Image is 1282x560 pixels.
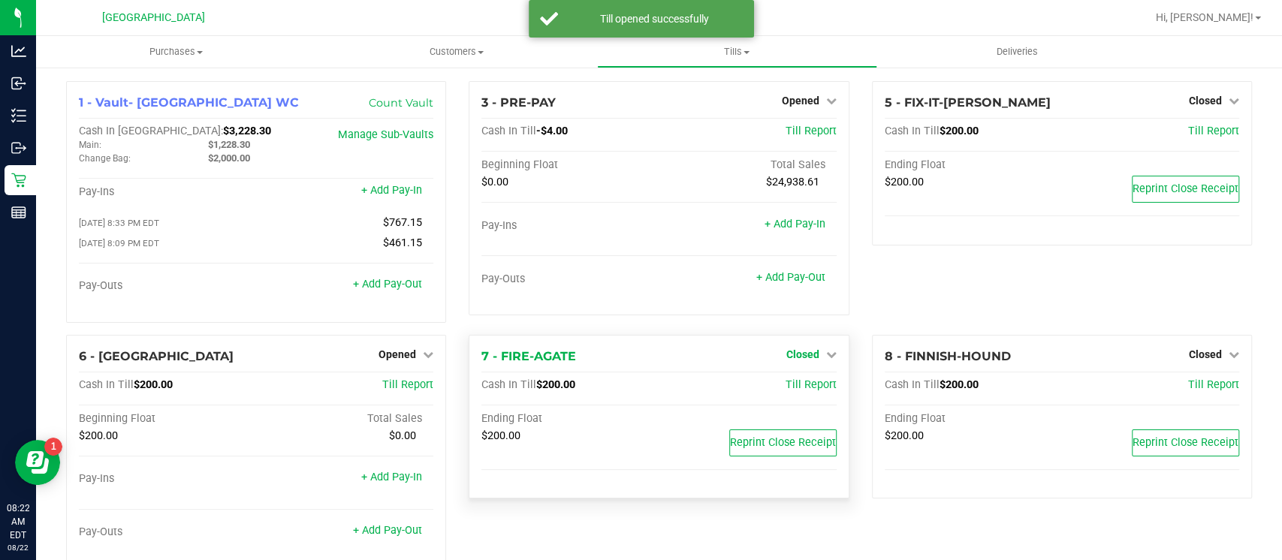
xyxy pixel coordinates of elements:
a: Purchases [36,36,316,68]
span: [DATE] 8:33 PM EDT [79,218,159,228]
a: Till Report [1188,378,1239,391]
inline-svg: Inventory [11,108,26,123]
div: Beginning Float [481,158,659,172]
a: + Add Pay-In [765,218,825,230]
span: $3,228.30 [223,125,271,137]
span: Cash In Till [481,378,536,391]
button: Reprint Close Receipt [1132,176,1239,203]
div: Total Sales [256,412,433,426]
a: + Add Pay-Out [353,278,422,291]
span: Deliveries [976,45,1058,59]
span: Cash In Till [885,125,940,137]
a: Till Report [786,125,837,137]
span: $200.00 [79,429,118,442]
span: Cash In Till [481,125,536,137]
a: Deliveries [877,36,1157,68]
span: Change Bag: [79,153,131,164]
span: Cash In [GEOGRAPHIC_DATA]: [79,125,223,137]
p: 08/22 [7,542,29,553]
span: 7 - FIRE-AGATE [481,349,576,363]
inline-svg: Retail [11,173,26,188]
button: Reprint Close Receipt [1132,429,1239,456]
span: Main: [79,140,101,150]
span: 6 - [GEOGRAPHIC_DATA] [79,349,234,363]
inline-svg: Inbound [11,76,26,91]
inline-svg: Analytics [11,44,26,59]
span: $200.00 [134,378,173,391]
button: Reprint Close Receipt [729,429,837,456]
div: Total Sales [659,158,836,172]
span: Reprint Close Receipt [1133,436,1238,449]
span: Cash In Till [885,378,940,391]
div: Pay-Ins [481,219,659,233]
a: + Add Pay-In [361,471,422,483]
span: $24,938.61 [766,176,819,188]
p: 08:22 AM EDT [7,501,29,542]
span: [DATE] 8:09 PM EDT [79,238,159,248]
span: Reprint Close Receipt [1133,182,1238,195]
span: $767.15 [383,216,422,229]
span: Customers [317,45,596,59]
inline-svg: Reports [11,205,26,220]
span: -$4.00 [536,125,568,137]
span: $0.00 [481,176,508,188]
span: $0.00 [389,429,416,442]
a: Till Report [382,378,433,391]
a: Count Vault [369,96,433,110]
a: + Add Pay-In [361,184,422,197]
span: 3 - PRE-PAY [481,95,556,110]
div: Pay-Outs [79,279,256,293]
span: Opened [782,95,819,107]
span: $1,228.30 [208,139,250,150]
span: $200.00 [940,125,979,137]
a: + Add Pay-Out [353,524,422,537]
span: 8 - FINNISH-HOUND [885,349,1011,363]
a: Tills [597,36,877,68]
span: $200.00 [885,429,924,442]
a: Customers [316,36,596,68]
span: $2,000.00 [208,152,250,164]
span: Opened [379,348,416,360]
div: Beginning Float [79,412,256,426]
iframe: Resource center [15,440,60,485]
span: Closed [786,348,819,360]
span: Reprint Close Receipt [730,436,836,449]
div: Till opened successfully [566,11,743,26]
span: Tills [598,45,876,59]
span: 5 - FIX-IT-[PERSON_NAME] [885,95,1051,110]
a: Till Report [786,378,837,391]
div: Pay-Ins [79,185,256,199]
inline-svg: Outbound [11,140,26,155]
iframe: Resource center unread badge [44,438,62,456]
span: Purchases [36,45,316,59]
span: $200.00 [536,378,575,391]
span: [GEOGRAPHIC_DATA] [102,11,205,24]
a: Till Report [1188,125,1239,137]
span: $461.15 [383,236,422,249]
span: Closed [1189,95,1222,107]
a: + Add Pay-Out [756,271,825,284]
span: $200.00 [940,378,979,391]
span: $200.00 [481,429,520,442]
span: 1 - Vault- [GEOGRAPHIC_DATA] WC [79,95,299,110]
div: Pay-Outs [481,272,659,286]
span: Closed [1189,348,1222,360]
a: Manage Sub-Vaults [338,128,433,141]
div: Ending Float [885,158,1062,172]
div: Ending Float [885,412,1062,426]
span: Cash In Till [79,378,134,391]
span: Hi, [PERSON_NAME]! [1156,11,1253,23]
span: $200.00 [885,176,924,188]
div: Ending Float [481,412,659,426]
div: Pay-Outs [79,525,256,539]
div: Pay-Ins [79,472,256,486]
